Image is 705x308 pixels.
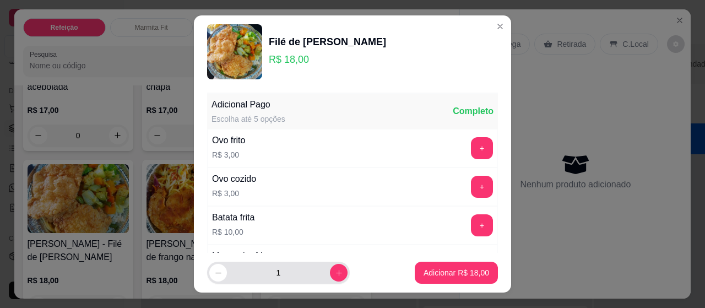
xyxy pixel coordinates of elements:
button: Adicionar R$ 18,00 [415,262,498,284]
button: add [471,137,493,159]
div: Ovo cozido [212,172,256,186]
div: Ovo frito [212,134,245,147]
p: R$ 3,00 [212,188,256,199]
button: decrease-product-quantity [209,264,227,282]
button: Close [491,18,509,35]
button: add [471,214,493,236]
div: Escolha até 5 opções [211,114,285,125]
div: Batata frita [212,211,254,224]
button: add [471,176,493,198]
p: R$ 3,00 [212,149,245,160]
div: Filé de [PERSON_NAME] [269,34,386,50]
div: Adicional Pago [211,98,285,111]
div: Macaxeira frita [212,250,270,263]
p: R$ 10,00 [212,226,254,237]
img: product-image [207,24,262,79]
div: Completo [453,105,493,118]
button: increase-product-quantity [330,264,348,282]
p: Adicionar R$ 18,00 [424,267,489,278]
button: add [471,253,493,275]
p: R$ 18,00 [269,52,386,67]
